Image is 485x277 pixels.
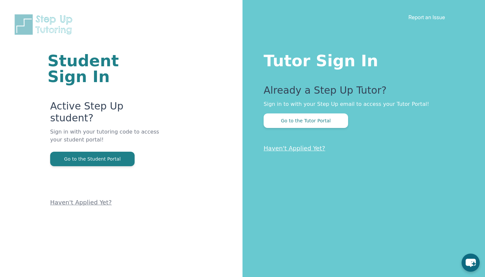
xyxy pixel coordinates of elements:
p: Already a Step Up Tutor? [264,84,459,100]
h1: Student Sign In [48,53,163,84]
button: Go to the Tutor Portal [264,113,348,128]
a: Haven't Applied Yet? [50,199,112,206]
p: Active Step Up student? [50,100,163,128]
a: Haven't Applied Yet? [264,145,325,152]
button: chat-button [462,254,480,272]
img: Step Up Tutoring horizontal logo [13,13,77,36]
a: Go to the Student Portal [50,156,135,162]
p: Sign in to with your Step Up email to access your Tutor Portal! [264,100,459,108]
h1: Tutor Sign In [264,50,459,69]
a: Go to the Tutor Portal [264,117,348,124]
p: Sign in with your tutoring code to access your student portal! [50,128,163,152]
button: Go to the Student Portal [50,152,135,166]
a: Report an Issue [408,14,445,20]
